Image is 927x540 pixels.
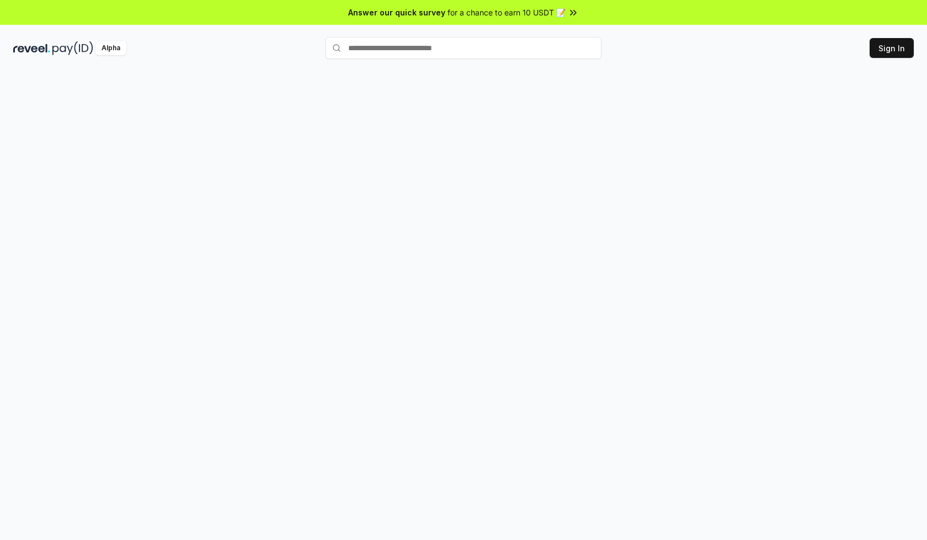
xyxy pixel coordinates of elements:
[870,38,914,58] button: Sign In
[447,7,566,18] span: for a chance to earn 10 USDT 📝
[52,41,93,55] img: pay_id
[348,7,445,18] span: Answer our quick survey
[13,41,50,55] img: reveel_dark
[95,41,126,55] div: Alpha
